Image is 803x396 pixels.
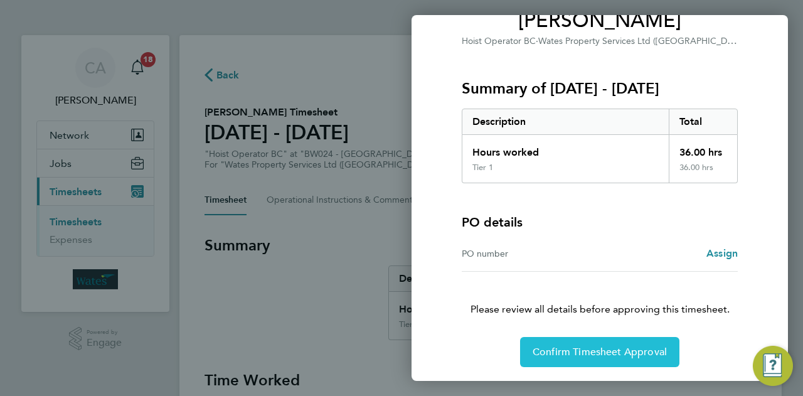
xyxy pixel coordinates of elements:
[669,135,738,163] div: 36.00 hrs
[533,346,667,358] span: Confirm Timesheet Approval
[706,247,738,259] span: Assign
[753,346,793,386] button: Engage Resource Center
[462,8,738,33] span: [PERSON_NAME]
[462,246,600,261] div: PO number
[447,272,753,317] p: Please review all details before approving this timesheet.
[669,163,738,183] div: 36.00 hrs
[669,109,738,134] div: Total
[520,337,679,367] button: Confirm Timesheet Approval
[472,163,493,173] div: Tier 1
[706,246,738,261] a: Assign
[462,135,669,163] div: Hours worked
[538,35,748,46] span: Wates Property Services Ltd ([GEOGRAPHIC_DATA])
[462,109,738,183] div: Summary of 23 - 29 Aug 2025
[462,109,669,134] div: Description
[462,213,523,231] h4: PO details
[536,36,538,46] span: ·
[462,78,738,99] h3: Summary of [DATE] - [DATE]
[462,36,536,46] span: Hoist Operator BC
